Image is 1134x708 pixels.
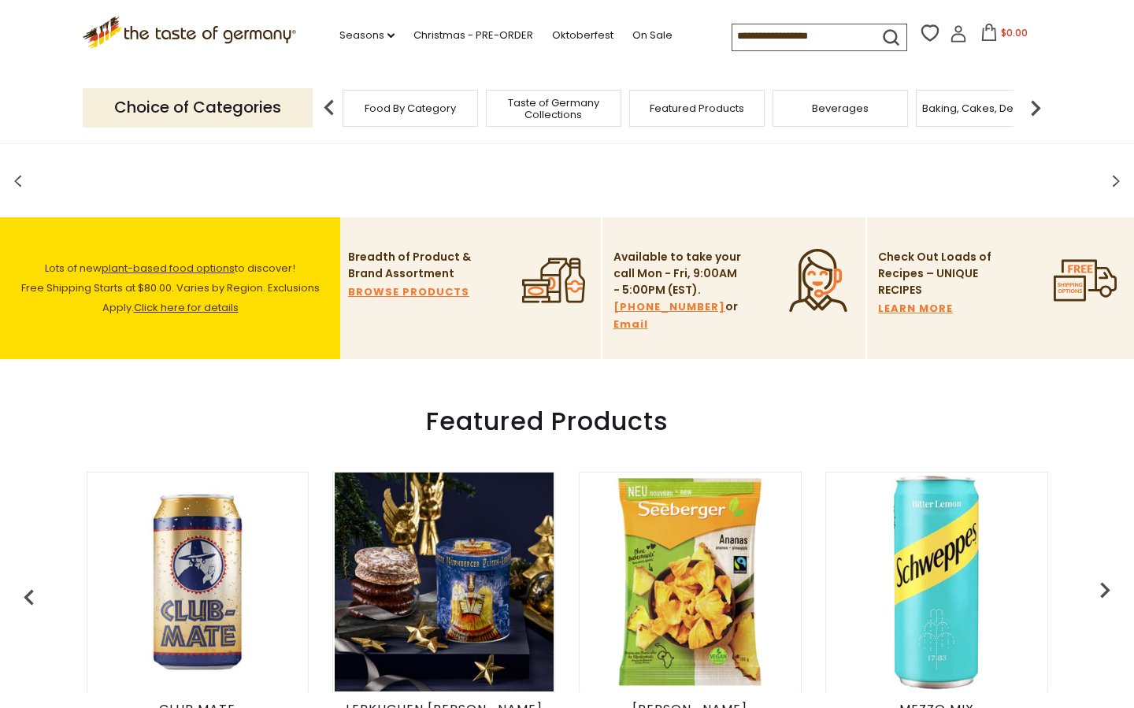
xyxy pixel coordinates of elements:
[552,27,613,44] a: Oktoberfest
[878,300,953,317] a: LEARN MORE
[1020,92,1051,124] img: next arrow
[970,24,1037,47] button: $0.00
[365,102,456,114] a: Food By Category
[348,249,478,282] p: Breadth of Product & Brand Assortment
[348,284,469,301] a: BROWSE PRODUCTS
[827,473,1046,691] img: Schweppes Bitter Lemon Soda in Can, 11.2 oz
[812,102,869,114] a: Beverages
[339,27,395,44] a: Seasons
[13,582,45,613] img: previous arrow
[613,298,725,316] a: [PHONE_NUMBER]
[134,300,239,315] a: Click here for details
[83,88,313,127] p: Choice of Categories
[335,473,554,691] img: Lebkuchen Schmidt Blue
[613,249,743,333] p: Available to take your call Mon - Fri, 9:00AM - 5:00PM (EST). or
[632,27,673,44] a: On Sale
[491,97,617,120] a: Taste of Germany Collections
[313,92,345,124] img: previous arrow
[413,27,533,44] a: Christmas - PRE-ORDER
[88,473,307,691] img: Club Mate Energy Soft Drink with Yerba Mate Tea, 12 pack of 11.2 oz cans
[102,261,235,276] a: plant-based food options
[922,102,1044,114] a: Baking, Cakes, Desserts
[21,261,320,315] span: Lots of new to discover! Free Shipping Starts at $80.00. Varies by Region. Exclusions Apply.
[650,102,744,114] a: Featured Products
[878,249,992,298] p: Check Out Loads of Recipes – UNIQUE RECIPES
[580,473,799,691] img: Seeberger Unsweetened Pineapple Chips, Natural Fruit Snack, 200g
[1089,574,1121,606] img: previous arrow
[1001,26,1028,39] span: $0.00
[613,316,648,333] a: Email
